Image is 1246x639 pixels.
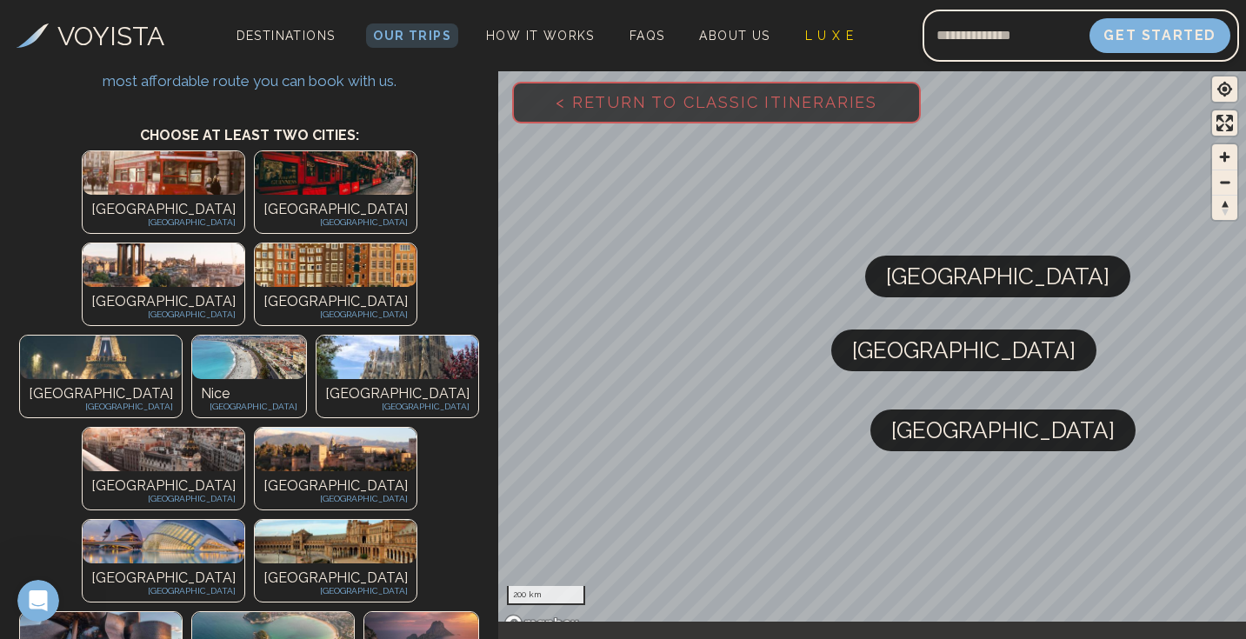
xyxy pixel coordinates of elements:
p: [GEOGRAPHIC_DATA] [29,400,173,413]
iframe: Intercom live chat [17,580,59,622]
a: How It Works [479,23,602,48]
img: Photo of undefined [316,336,478,379]
a: VOYISTA [17,17,164,56]
p: [GEOGRAPHIC_DATA] [263,568,408,589]
a: Our Trips [366,23,458,48]
p: [GEOGRAPHIC_DATA] [263,216,408,229]
button: Enter fullscreen [1212,110,1237,136]
span: [GEOGRAPHIC_DATA] [852,329,1076,371]
p: [GEOGRAPHIC_DATA] [263,492,408,505]
span: Our Trips [373,29,451,43]
img: Photo of undefined [255,243,416,287]
p: [GEOGRAPHIC_DATA] [263,308,408,321]
a: L U X E [798,23,862,48]
button: Zoom out [1212,170,1237,195]
span: FAQs [630,29,665,43]
p: [GEOGRAPHIC_DATA] [91,492,236,505]
p: [GEOGRAPHIC_DATA] [29,383,173,404]
span: Destinations [230,22,343,73]
p: [GEOGRAPHIC_DATA] [91,199,236,220]
div: 200 km [507,586,585,605]
span: Reset bearing to north [1212,196,1237,220]
span: [GEOGRAPHIC_DATA] [891,409,1115,451]
p: [GEOGRAPHIC_DATA] [91,216,236,229]
button: Find my location [1212,77,1237,102]
button: < Return to Classic Itineraries [512,82,921,123]
a: Mapbox homepage [503,614,580,634]
p: [GEOGRAPHIC_DATA] [91,476,236,496]
button: Get Started [1089,18,1230,53]
img: Photo of undefined [192,336,306,379]
p: [GEOGRAPHIC_DATA] [91,308,236,321]
span: < Return to Classic Itineraries [528,65,905,139]
p: [GEOGRAPHIC_DATA] [263,291,408,312]
img: Photo of undefined [83,520,244,563]
p: Choose your destinations, and our AI-powered algorithm will find the most affordable route you ca... [13,54,485,90]
img: Photo of undefined [255,428,416,471]
p: [GEOGRAPHIC_DATA] [201,400,297,413]
h3: Choose at least two cities: [13,108,485,146]
h3: VOYISTA [57,17,164,56]
span: How It Works [486,29,595,43]
img: Voyista Logo [17,23,49,48]
img: Photo of undefined [83,243,244,287]
p: [GEOGRAPHIC_DATA] [91,568,236,589]
p: [GEOGRAPHIC_DATA] [263,476,408,496]
input: Email address [923,15,1089,57]
p: Nice [201,383,297,404]
p: [GEOGRAPHIC_DATA] [263,199,408,220]
button: Zoom in [1212,144,1237,170]
span: [GEOGRAPHIC_DATA] [886,256,1109,297]
p: [GEOGRAPHIC_DATA] [91,291,236,312]
p: [GEOGRAPHIC_DATA] [325,383,470,404]
p: [GEOGRAPHIC_DATA] [263,584,408,597]
p: [GEOGRAPHIC_DATA] [91,584,236,597]
img: Photo of undefined [255,520,416,563]
canvas: Map [498,68,1246,639]
img: Photo of undefined [255,151,416,195]
span: L U X E [805,29,855,43]
a: About Us [692,23,776,48]
span: About Us [699,29,770,43]
button: Reset bearing to north [1212,195,1237,220]
a: FAQs [623,23,672,48]
img: Photo of undefined [20,336,182,379]
img: Photo of undefined [83,151,244,195]
p: [GEOGRAPHIC_DATA] [325,400,470,413]
img: Photo of undefined [83,428,244,471]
